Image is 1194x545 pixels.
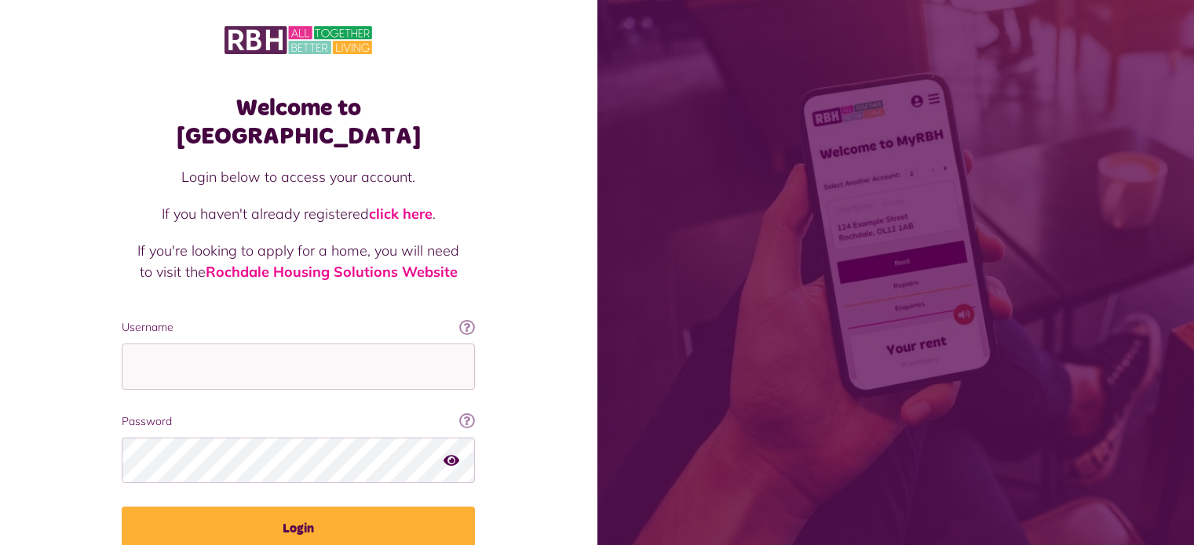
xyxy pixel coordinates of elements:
[137,203,459,224] p: If you haven't already registered .
[206,263,458,281] a: Rochdale Housing Solutions Website
[225,24,372,56] img: MyRBH
[137,166,459,187] p: Login below to access your account.
[137,240,459,282] p: If you're looking to apply for a home, you will need to visit the
[122,94,475,151] h1: Welcome to [GEOGRAPHIC_DATA]
[122,413,475,430] label: Password
[122,319,475,336] label: Username
[369,205,433,223] a: click here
